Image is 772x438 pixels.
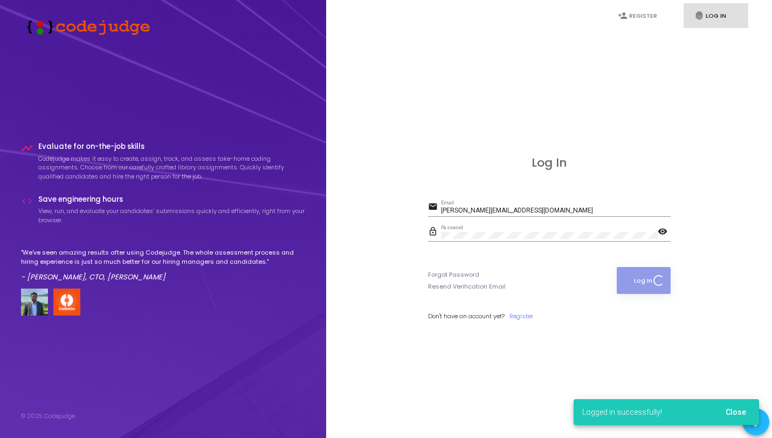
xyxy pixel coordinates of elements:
p: "We've seen amazing results after using Codejudge. The whole assessment process and hiring experi... [21,248,306,266]
h4: Evaluate for on-the-job skills [38,142,306,151]
a: fingerprintLog In [684,3,748,29]
i: timeline [21,142,33,154]
h3: Log In [428,156,671,170]
i: fingerprint [694,11,704,20]
a: Register [509,312,533,321]
button: Close [717,402,755,422]
i: code [21,195,33,207]
a: Resend Verification Email [428,282,506,291]
a: Forgot Password [428,270,479,279]
img: user image [21,289,48,316]
img: company-logo [53,289,80,316]
i: person_add [618,11,628,20]
mat-icon: lock_outline [428,226,441,239]
button: Log In [617,267,670,294]
p: View, run, and evaluate your candidates’ submissions quickly and efficiently, right from your bro... [38,207,306,224]
span: Don't have an account yet? [428,312,505,320]
a: person_addRegister [607,3,672,29]
span: Logged in successfully! [582,407,662,418]
h4: Save engineering hours [38,195,306,204]
div: © 2025 Codejudge [21,412,75,421]
mat-icon: visibility [658,226,671,239]
span: Close [726,408,746,416]
p: Codejudge makes it easy to create, assign, track, and assess take-home coding assignments. Choose... [38,154,306,181]
mat-icon: email [428,201,441,214]
input: Email [441,207,671,215]
em: - [PERSON_NAME], CTO, [PERSON_NAME] [21,272,166,282]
